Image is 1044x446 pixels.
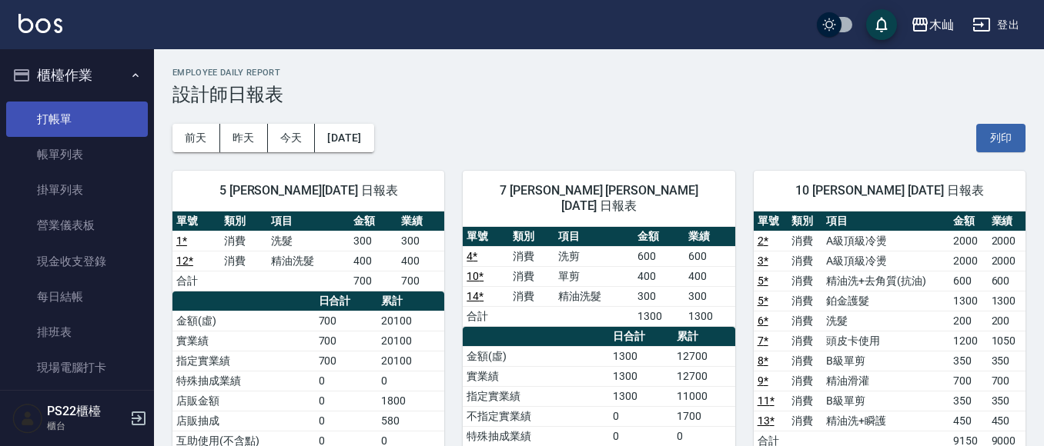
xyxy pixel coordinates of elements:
[788,331,822,351] td: 消費
[172,84,1026,105] h3: 設計師日報表
[949,411,987,431] td: 450
[822,251,949,271] td: A級頂級冷燙
[634,286,684,306] td: 300
[788,211,822,231] th: 類別
[788,271,822,291] td: 消費
[315,291,377,311] th: 日合計
[6,137,148,172] a: 帳單列表
[788,231,822,251] td: 消費
[377,331,444,351] td: 20100
[220,211,268,231] th: 類別
[988,331,1026,351] td: 1050
[673,386,734,406] td: 11000
[684,266,735,286] td: 400
[976,124,1026,152] button: 列印
[788,251,822,271] td: 消費
[949,371,987,391] td: 700
[172,271,220,291] td: 合計
[172,68,1026,78] h2: Employee Daily Report
[481,183,716,214] span: 7 [PERSON_NAME] [PERSON_NAME] [DATE] 日報表
[788,391,822,411] td: 消費
[397,251,445,271] td: 400
[172,391,315,411] td: 店販金額
[822,331,949,351] td: 頭皮卡使用
[377,351,444,371] td: 20100
[754,211,788,231] th: 單號
[377,371,444,391] td: 0
[822,211,949,231] th: 項目
[673,327,734,347] th: 累計
[350,271,397,291] td: 700
[463,227,734,327] table: a dense table
[609,386,674,406] td: 1300
[822,391,949,411] td: B級單剪
[788,291,822,311] td: 消費
[822,411,949,431] td: 精油洗+瞬護
[172,411,315,431] td: 店販抽成
[554,286,634,306] td: 精油洗髮
[463,346,609,366] td: 金額(虛)
[315,311,377,331] td: 700
[949,291,987,311] td: 1300
[988,211,1026,231] th: 業績
[397,231,445,251] td: 300
[788,311,822,331] td: 消費
[609,426,674,446] td: 0
[634,246,684,266] td: 600
[397,211,445,231] th: 業績
[509,246,554,266] td: 消費
[377,291,444,311] th: 累計
[554,227,634,247] th: 項目
[988,251,1026,271] td: 2000
[463,366,609,386] td: 實業績
[988,411,1026,431] td: 450
[634,227,684,247] th: 金額
[6,102,148,137] a: 打帳單
[172,211,220,231] th: 單號
[267,251,350,271] td: 精油洗髮
[463,406,609,426] td: 不指定實業績
[788,351,822,371] td: 消費
[315,391,377,411] td: 0
[350,251,397,271] td: 400
[191,183,426,198] span: 5 [PERSON_NAME][DATE] 日報表
[822,291,949,311] td: 鉑金護髮
[634,306,684,326] td: 1300
[315,124,373,152] button: [DATE]
[6,244,148,279] a: 現金收支登錄
[988,311,1026,331] td: 200
[267,211,350,231] th: 項目
[788,371,822,391] td: 消費
[554,266,634,286] td: 單剪
[315,411,377,431] td: 0
[509,266,554,286] td: 消費
[220,231,268,251] td: 消費
[463,426,609,446] td: 特殊抽成業績
[172,211,444,291] table: a dense table
[673,426,734,446] td: 0
[47,404,125,419] h5: PS22櫃檯
[6,350,148,385] a: 現場電腦打卡
[822,371,949,391] td: 精油滑灌
[949,271,987,291] td: 600
[684,286,735,306] td: 300
[609,366,674,386] td: 1300
[949,231,987,251] td: 2000
[463,306,508,326] td: 合計
[6,279,148,315] a: 每日結帳
[220,251,268,271] td: 消費
[267,231,350,251] td: 洗髮
[12,403,43,434] img: Person
[609,346,674,366] td: 1300
[673,346,734,366] td: 12700
[966,11,1026,39] button: 登出
[315,371,377,391] td: 0
[6,208,148,243] a: 營業儀表板
[172,311,315,331] td: 金額(虛)
[673,366,734,386] td: 12700
[350,231,397,251] td: 300
[47,419,125,433] p: 櫃台
[949,211,987,231] th: 金額
[949,331,987,351] td: 1200
[988,291,1026,311] td: 1300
